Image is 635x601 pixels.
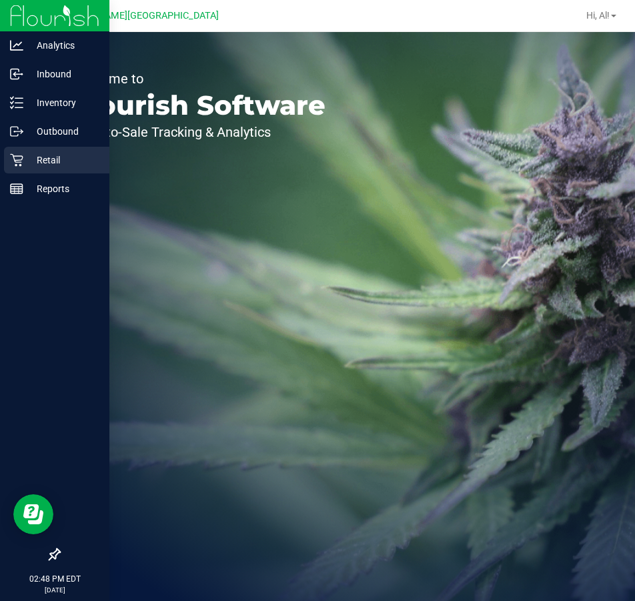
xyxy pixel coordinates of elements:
[10,182,23,195] inline-svg: Reports
[23,181,103,197] p: Reports
[10,67,23,81] inline-svg: Inbound
[586,10,610,21] span: Hi, Al!
[10,153,23,167] inline-svg: Retail
[23,152,103,168] p: Retail
[23,37,103,53] p: Analytics
[13,494,53,534] iframe: Resource center
[23,95,103,111] p: Inventory
[23,123,103,139] p: Outbound
[10,125,23,138] inline-svg: Outbound
[6,585,103,595] p: [DATE]
[72,72,326,85] p: Welcome to
[72,92,326,119] p: Flourish Software
[10,96,23,109] inline-svg: Inventory
[72,125,326,139] p: Seed-to-Sale Tracking & Analytics
[54,10,219,21] span: [PERSON_NAME][GEOGRAPHIC_DATA]
[10,39,23,52] inline-svg: Analytics
[23,66,103,82] p: Inbound
[6,573,103,585] p: 02:48 PM EDT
